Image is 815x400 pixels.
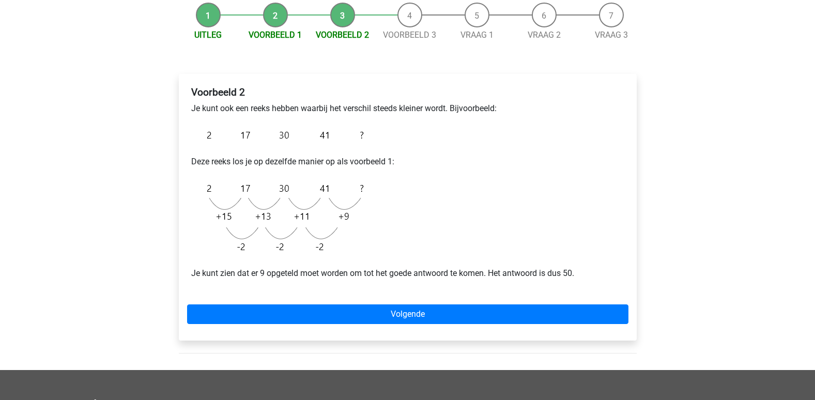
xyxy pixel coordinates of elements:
[191,267,624,280] p: Je kunt zien dat er 9 opgeteld moet worden om tot het goede antwoord te komen. Het antwoord is du...
[316,30,369,40] a: Voorbeeld 2
[194,30,222,40] a: Uitleg
[460,30,494,40] a: Vraag 1
[191,102,624,115] p: Je kunt ook een reeks hebben waarbij het verschil steeds kleiner wordt. Bijvoorbeeld:
[249,30,302,40] a: Voorbeeld 1
[383,30,436,40] a: Voorbeeld 3
[528,30,561,40] a: Vraag 2
[187,304,628,324] a: Volgende
[191,156,624,168] p: Deze reeks los je op dezelfde manier op als voorbeeld 1:
[191,176,369,259] img: Monotonous_Example_2_2.png
[191,123,369,147] img: Monotonous_Example_2.png
[595,30,628,40] a: Vraag 3
[191,86,245,98] b: Voorbeeld 2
